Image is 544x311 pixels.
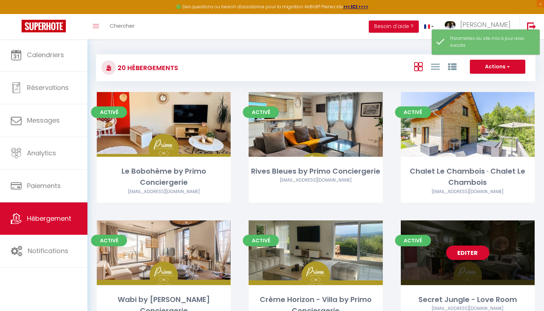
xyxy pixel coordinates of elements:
[446,246,489,260] a: Editer
[470,60,525,74] button: Actions
[110,22,135,29] span: Chercher
[401,166,535,188] div: Chalet Le Chambois · Chalet Le Chambois
[104,14,140,39] a: Chercher
[91,235,127,246] span: Activé
[243,235,279,246] span: Activé
[27,116,60,125] span: Messages
[28,246,68,255] span: Notifications
[97,166,231,188] div: Le Bobohème by Primo Conciergerie
[91,106,127,118] span: Activé
[97,188,231,195] div: Airbnb
[401,188,535,195] div: Airbnb
[27,50,64,59] span: Calendriers
[27,148,56,157] span: Analytics
[27,214,71,223] span: Hébergement
[527,22,536,31] img: logout
[395,235,431,246] span: Activé
[448,60,457,72] a: Vue par Groupe
[431,60,440,72] a: Vue en Liste
[243,106,279,118] span: Activé
[414,60,423,72] a: Vue en Box
[249,177,382,184] div: Airbnb
[27,83,69,92] span: Réservations
[460,20,511,29] span: [PERSON_NAME]
[450,35,532,49] div: Paramètres du site mis à jour avec succès
[22,20,66,32] img: Super Booking
[445,21,455,28] img: ...
[116,60,178,76] h3: 20 Hébergements
[439,14,520,39] a: ... [PERSON_NAME]
[27,181,61,190] span: Paiements
[401,294,535,305] div: Secret Jungle - Love Room
[395,106,431,118] span: Activé
[343,4,368,10] a: >>> ICI <<<<
[369,20,419,33] button: Besoin d'aide ?
[249,166,382,177] div: Rives Bleues by Primo Conciergerie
